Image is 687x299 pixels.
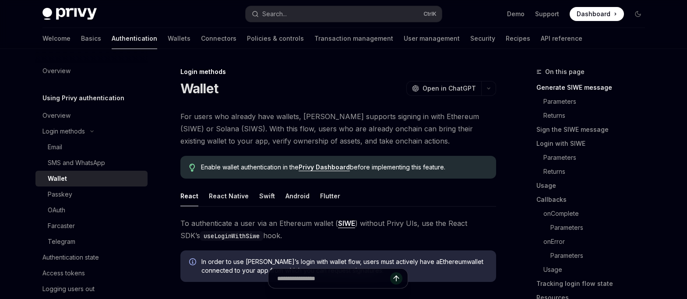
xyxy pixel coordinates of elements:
a: Parameters [543,151,652,165]
button: React Native [209,186,249,206]
div: Farcaster [48,221,75,231]
a: Generate SIWE message [536,81,652,95]
a: User management [404,28,460,49]
button: Open in ChatGPT [406,81,481,96]
div: Telegram [48,236,75,247]
a: Transaction management [314,28,393,49]
button: React [180,186,198,206]
a: Email [35,139,148,155]
a: Sign the SIWE message [536,123,652,137]
code: useLoginWithSiwe [200,231,263,241]
div: Login methods [180,67,496,76]
a: Wallets [168,28,190,49]
a: Demo [507,10,525,18]
div: Overview [42,66,70,76]
div: OAuth [48,205,65,215]
div: Passkey [48,189,72,200]
svg: Tip [189,164,195,172]
a: Logging users out [35,281,148,297]
div: Authentication state [42,252,99,263]
a: Authentication [112,28,157,49]
a: Dashboard [570,7,624,21]
h5: Using Privy authentication [42,93,124,103]
div: Access tokens [42,268,85,278]
a: Connectors [201,28,236,49]
a: SIWE [338,219,355,228]
a: Usage [536,179,652,193]
a: Policies & controls [247,28,304,49]
a: SMS and WhatsApp [35,155,148,171]
span: In order to use [PERSON_NAME]’s login with wallet flow, users must actively have a Ethereum walle... [201,257,487,275]
a: Callbacks [536,193,652,207]
a: Parameters [543,95,652,109]
div: Search... [262,9,287,19]
div: Wallet [48,173,67,184]
a: Telegram [35,234,148,250]
button: Flutter [320,186,340,206]
a: Tracking login flow state [536,277,652,291]
a: Usage [543,263,652,277]
a: Access tokens [35,265,148,281]
div: Login methods [42,126,85,137]
span: Enable wallet authentication in the before implementing this feature. [201,163,487,172]
button: Search...CtrlK [246,6,442,22]
a: Returns [543,165,652,179]
h1: Wallet [180,81,218,96]
a: onComplete [543,207,652,221]
span: Open in ChatGPT [423,84,476,93]
div: Overview [42,110,70,121]
a: Basics [81,28,101,49]
a: Overview [35,108,148,123]
span: On this page [545,67,585,77]
span: For users who already have wallets, [PERSON_NAME] supports signing in with Ethereum (SIWE) or Sol... [180,110,496,147]
div: Email [48,142,62,152]
a: Support [535,10,559,18]
button: Android [285,186,310,206]
a: Security [470,28,495,49]
a: Login with SIWE [536,137,652,151]
a: API reference [541,28,582,49]
a: Parameters [550,221,652,235]
img: dark logo [42,8,97,20]
span: Dashboard [577,10,610,18]
a: Farcaster [35,218,148,234]
svg: Info [189,258,198,267]
a: Recipes [506,28,530,49]
button: Toggle dark mode [631,7,645,21]
a: Overview [35,63,148,79]
a: OAuth [35,202,148,218]
a: Parameters [550,249,652,263]
a: Authentication state [35,250,148,265]
div: Logging users out [42,284,95,294]
button: Swift [259,186,275,206]
a: Wallet [35,171,148,186]
a: Passkey [35,186,148,202]
a: Welcome [42,28,70,49]
a: onError [543,235,652,249]
div: SMS and WhatsApp [48,158,105,168]
span: Ctrl K [423,11,437,18]
button: Send message [390,272,402,285]
span: To authenticate a user via an Ethereum wallet ( ) without Privy UIs, use the React SDK’s hook. [180,217,496,242]
a: Returns [543,109,652,123]
a: Privy Dashboard [299,163,350,171]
